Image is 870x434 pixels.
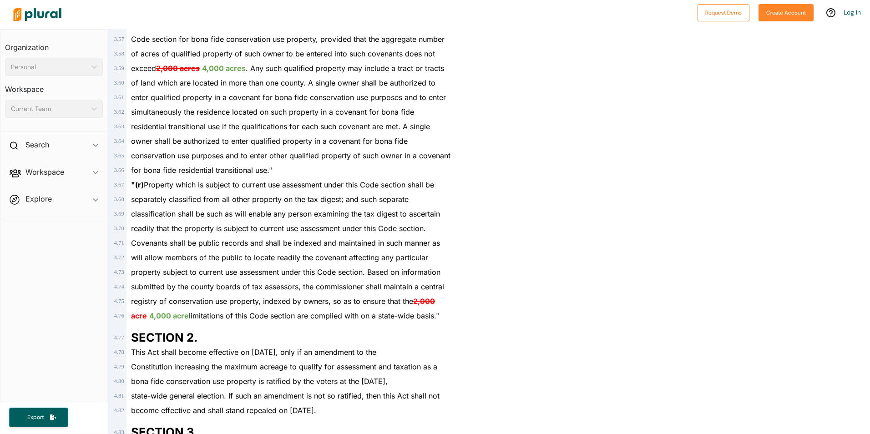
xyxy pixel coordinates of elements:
[114,363,124,370] span: 4 . 79
[131,107,414,116] span: simultaneously the residence located on such property in a covenant for bona fide
[114,36,124,42] span: 3 . 57
[114,225,124,232] span: 3 . 70
[114,393,124,399] span: 4 . 81
[114,211,124,217] span: 3 . 69
[5,76,103,96] h3: Workspace
[114,80,124,86] span: 3 . 60
[131,267,440,277] span: property subject to current use assessment under this Code section. Based on information
[131,49,435,58] span: of acres of qualified property of such owner to be entered into such covenants does not
[114,349,124,355] span: 4 . 78
[114,254,124,261] span: 4 . 72
[114,109,124,115] span: 3 . 62
[131,195,409,204] span: separately classified from all other property on the tax digest; and such separate
[114,182,124,188] span: 3 . 67
[759,7,814,17] a: Create Account
[25,140,49,150] h2: Search
[131,136,408,146] span: owner shall be authorized to enter qualified property in a covenant for bona fide
[131,297,435,306] span: registry of conservation use property, indexed by owners, so as to ensure that the
[114,167,124,173] span: 3 . 66
[698,7,749,17] a: Request Demo
[131,348,376,357] span: This Act shall become effective on [DATE], only if an amendment to the
[131,282,444,291] span: submitted by the county boards of tax assessors, the commissioner shall maintain a central
[21,414,50,421] span: Export
[131,180,144,189] strong: "(r)
[131,224,426,233] span: readily that the property is subject to current use assessment under this Code section.
[11,62,88,72] div: Personal
[114,94,124,101] span: 3 . 61
[114,50,124,57] span: 3 . 58
[5,34,103,54] h3: Organization
[131,330,198,344] strong: SECTION 2.
[114,123,124,130] span: 3 . 63
[202,64,246,73] ins: 4,000 acres
[114,313,124,319] span: 4 . 76
[9,408,68,427] button: Export
[114,269,124,275] span: 4 . 73
[131,166,272,175] span: for bona fide residential transitional use."
[131,311,439,320] span: limitations of this Code section are complied with on a state-wide basis."
[698,4,749,21] button: Request Demo
[114,407,124,414] span: 4 . 82
[149,311,189,320] ins: 4,000 acre
[131,253,428,262] span: will allow members of the public to locate readily the covenant affecting any particular
[114,298,124,304] span: 4 . 75
[11,104,88,114] div: Current Team
[131,209,440,218] span: classification shall be such as will enable any person examining the tax digest to ascertain
[114,65,124,71] span: 3 . 59
[114,152,124,159] span: 3 . 65
[114,334,124,341] span: 4 . 77
[114,240,124,246] span: 4 . 71
[131,238,440,247] span: Covenants shall be public records and shall be indexed and maintained in such manner as
[131,122,430,131] span: residential transitional use if the qualifications for each such covenant are met. A single
[844,8,861,16] a: Log In
[131,180,434,189] span: Property which is subject to current use assessment under this Code section shall be
[759,4,814,21] button: Create Account
[156,64,200,73] del: 2,000 acres
[131,151,450,160] span: conservation use purposes and to enter other qualified property of such owner in a covenant
[131,78,435,87] span: of land which are located in more than one county. A single owner shall be authorized to
[131,362,437,371] span: Constitution increasing the maximum acreage to qualify for assessment and taxation as a
[413,297,435,306] del: 2,000
[131,311,147,320] del: acre
[131,93,446,102] span: enter qualified property in a covenant for bona fide conservation use purposes and to enter
[131,377,388,386] span: bona fide conservation use property is ratified by the voters at the [DATE],
[131,35,445,44] span: Code section for bona fide conservation use property, provided that the aggregate number
[131,406,316,415] span: become effective and shall stand repealed on [DATE].
[131,64,444,73] span: exceed . Any such qualified property may include a tract or tracts
[114,283,124,290] span: 4 . 74
[114,138,124,144] span: 3 . 64
[131,391,440,400] span: state-wide general election. If such an amendment is not so ratified, then this Act shall not
[114,196,124,202] span: 3 . 68
[114,378,124,384] span: 4 . 80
